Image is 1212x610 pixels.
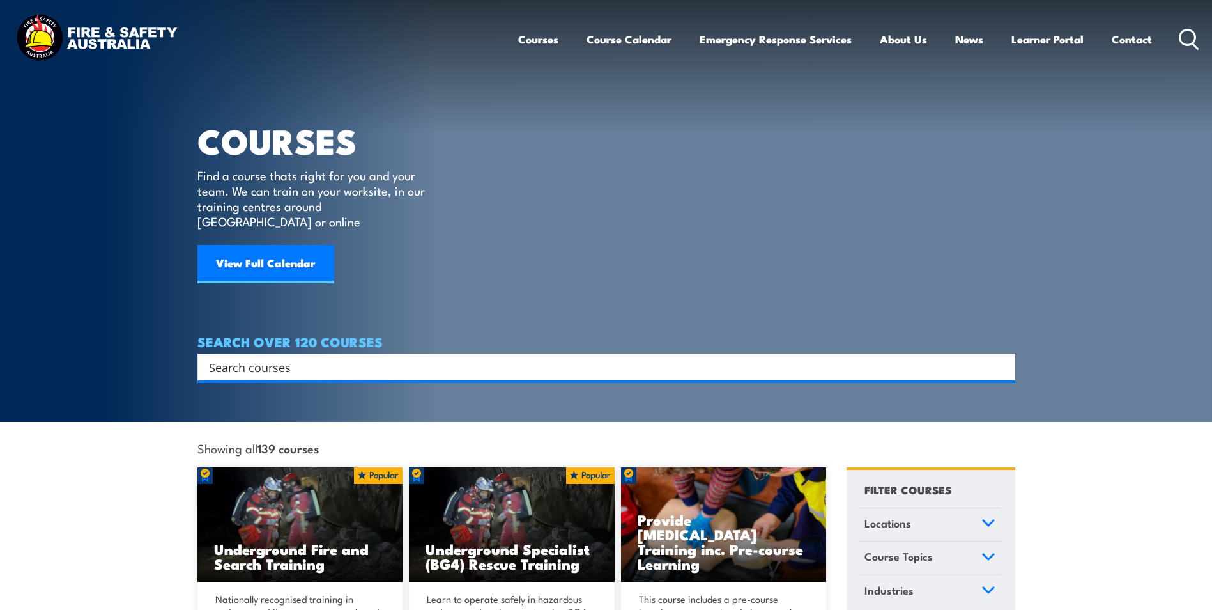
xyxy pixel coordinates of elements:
[211,358,990,376] form: Search form
[864,582,914,599] span: Industries
[880,22,927,56] a: About Us
[859,575,1001,609] a: Industries
[859,542,1001,575] a: Course Topics
[638,512,810,571] h3: Provide [MEDICAL_DATA] Training inc. Pre-course Learning
[587,22,671,56] a: Course Calendar
[864,515,911,532] span: Locations
[993,358,1011,376] button: Search magnifier button
[700,22,852,56] a: Emergency Response Services
[409,467,615,583] img: Underground mine rescue
[1112,22,1152,56] a: Contact
[426,542,598,571] h3: Underground Specialist (BG4) Rescue Training
[209,357,987,377] input: Search input
[409,467,615,583] a: Underground Specialist (BG4) Rescue Training
[518,22,558,56] a: Courses
[197,467,403,583] img: Underground mine rescue
[621,467,827,583] img: Low Voltage Rescue and Provide CPR
[214,542,387,571] h3: Underground Fire and Search Training
[197,467,403,583] a: Underground Fire and Search Training
[1011,22,1084,56] a: Learner Portal
[621,467,827,583] a: Provide [MEDICAL_DATA] Training inc. Pre-course Learning
[864,481,951,498] h4: FILTER COURSES
[197,441,319,455] span: Showing all
[257,439,319,457] strong: 139 courses
[197,245,334,283] a: View Full Calendar
[197,125,443,155] h1: COURSES
[864,548,933,565] span: Course Topics
[197,334,1015,348] h4: SEARCH OVER 120 COURSES
[197,168,431,229] p: Find a course thats right for you and your team. We can train on your worksite, in our training c...
[859,508,1001,542] a: Locations
[955,22,983,56] a: News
